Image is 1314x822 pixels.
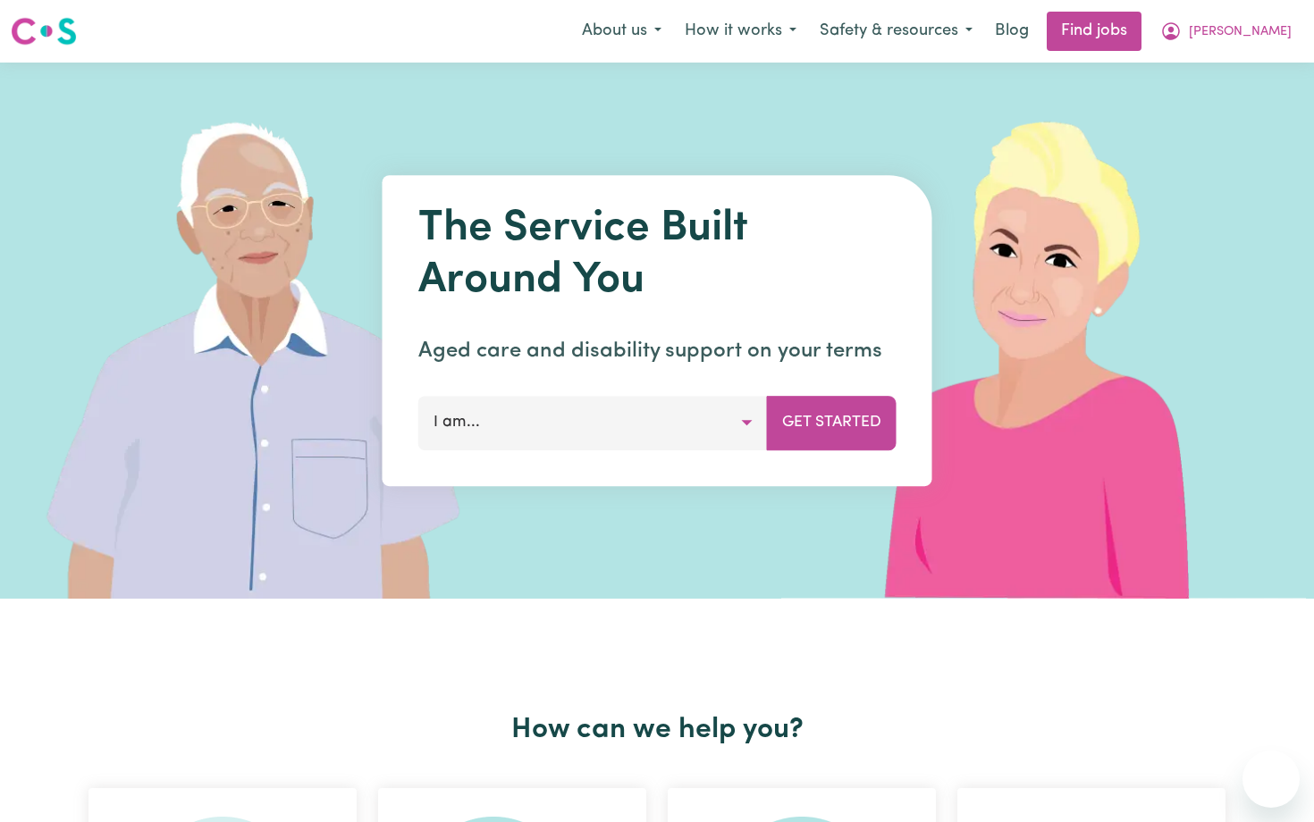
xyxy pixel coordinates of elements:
[570,13,673,50] button: About us
[767,396,897,449] button: Get Started
[11,15,77,47] img: Careseekers logo
[11,11,77,52] a: Careseekers logo
[1189,22,1292,42] span: [PERSON_NAME]
[418,396,768,449] button: I am...
[984,12,1040,51] a: Blog
[1047,12,1141,51] a: Find jobs
[1149,13,1303,50] button: My Account
[1242,751,1300,808] iframe: Button to launch messaging window
[418,204,897,306] h1: The Service Built Around You
[418,335,897,367] p: Aged care and disability support on your terms
[808,13,984,50] button: Safety & resources
[673,13,808,50] button: How it works
[78,713,1236,747] h2: How can we help you?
